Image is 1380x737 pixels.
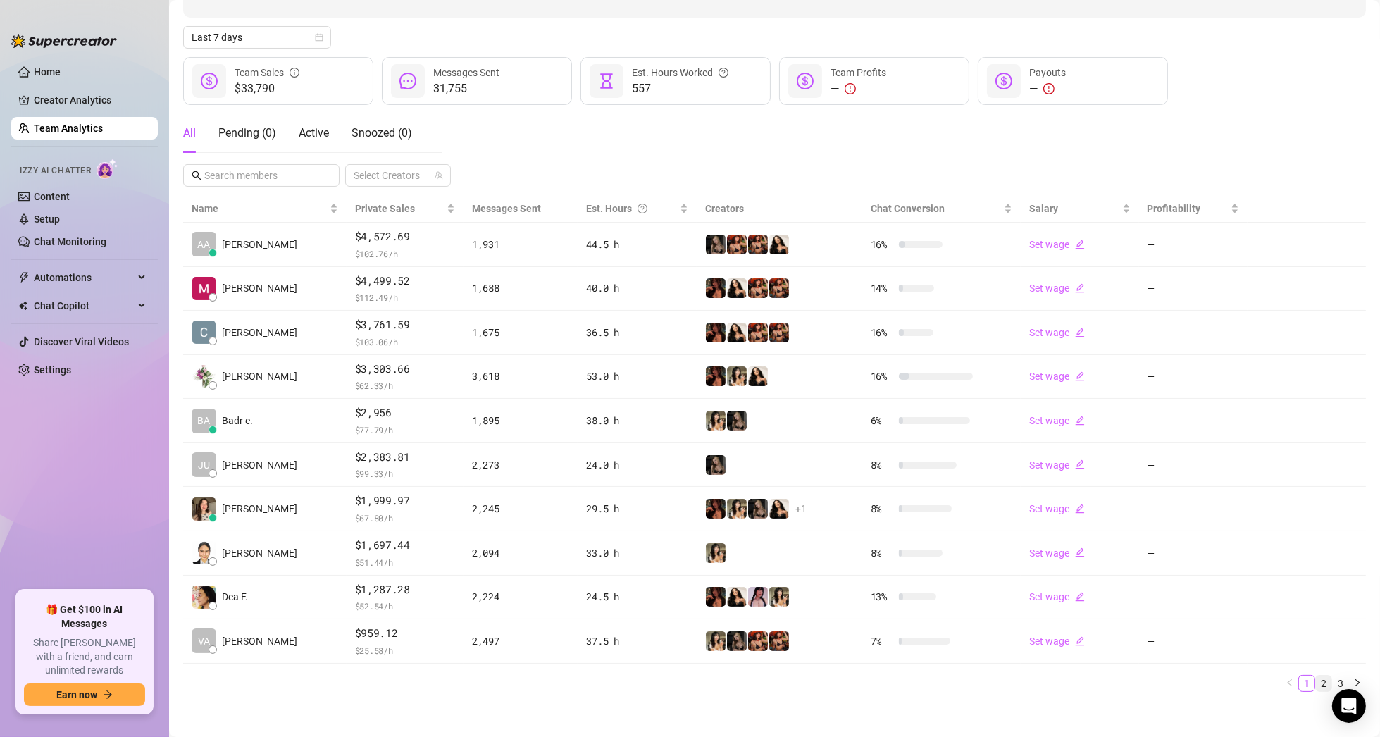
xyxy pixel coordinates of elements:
span: AA [198,237,211,252]
img: steph [706,278,726,298]
img: Rolyat [727,631,747,651]
div: — [831,80,886,97]
div: Est. Hours [586,201,677,216]
a: Home [34,66,61,78]
span: Snoozed ( 0 ) [352,126,412,140]
td: — [1139,443,1248,488]
div: 24.5 h [586,589,688,605]
span: $1,287.28 [355,581,455,598]
span: $ 112.49 /h [355,290,455,304]
img: Oxillery [748,278,768,298]
span: edit [1075,416,1085,426]
span: BA [198,413,211,428]
span: Earn now [56,689,97,700]
div: Open Intercom Messenger [1332,689,1366,723]
span: message [399,73,416,89]
span: exclamation-circle [845,83,856,94]
td: — [1139,267,1248,311]
span: $3,303.66 [355,361,455,378]
img: Chat Copilot [18,301,27,311]
a: Set wageedit [1029,283,1085,294]
span: edit [1075,283,1085,293]
span: $1,697.44 [355,537,455,554]
span: 557 [632,80,728,97]
img: Candylion [706,631,726,651]
img: mads [727,587,747,607]
img: mads [727,278,747,298]
span: Badr e. [222,413,253,428]
img: Oxillery [748,323,768,342]
span: [PERSON_NAME] [222,633,297,649]
img: Candylion [706,543,726,563]
span: edit [1075,328,1085,337]
a: 2 [1316,676,1331,691]
span: calendar [315,33,323,42]
span: $1,999.97 [355,493,455,509]
th: Name [183,195,347,223]
span: $ 67.80 /h [355,511,455,525]
li: Previous Page [1281,675,1298,692]
img: OxilleryOF [769,323,789,342]
img: mads [727,323,747,342]
span: team [435,171,443,180]
span: Dea F. [222,589,248,605]
span: $4,572.69 [355,228,455,245]
img: steph [706,587,726,607]
img: Rolyat [706,455,726,475]
div: 1,895 [472,413,569,428]
button: Earn nowarrow-right [24,683,145,706]
li: 3 [1332,675,1349,692]
a: Setup [34,213,60,225]
span: arrow-right [103,690,113,700]
span: 8 % [871,545,893,561]
a: Set wageedit [1029,415,1085,426]
img: OxilleryOF [769,278,789,298]
div: 2,224 [472,589,569,605]
span: Messages Sent [472,203,541,214]
div: 2,245 [472,501,569,516]
td: — [1139,311,1248,355]
span: $3,761.59 [355,316,455,333]
a: 3 [1333,676,1348,691]
span: edit [1075,371,1085,381]
a: Set wageedit [1029,636,1085,647]
span: dollar-circle [797,73,814,89]
a: Settings [34,364,71,376]
div: Team Sales [235,65,299,80]
span: Payouts [1029,67,1066,78]
div: 40.0 h [586,280,688,296]
span: Izzy AI Chatter [20,164,91,178]
span: JU [198,457,210,473]
img: Chasemarl Caban… [192,321,216,344]
a: Content [34,191,70,202]
span: $ 102.76 /h [355,247,455,261]
span: 8 % [871,501,893,516]
span: VA [198,633,210,649]
span: edit [1075,240,1085,249]
img: Oxillery [727,235,747,254]
span: 14 % [871,280,893,296]
span: $ 51.44 /h [355,555,455,569]
span: left [1286,679,1294,687]
img: Candylion [727,499,747,519]
span: dollar-circle [201,73,218,89]
span: 16 % [871,237,893,252]
div: 1,688 [472,280,569,296]
span: $ 99.33 /h [355,466,455,481]
img: Mari Valencia [192,277,216,300]
span: + 1 [795,501,807,516]
li: 2 [1315,675,1332,692]
td: — [1139,531,1248,576]
span: info-circle [290,65,299,80]
span: search [192,171,201,180]
span: Automations [34,266,134,289]
div: 33.0 h [586,545,688,561]
div: 3,618 [472,368,569,384]
div: 29.5 h [586,501,688,516]
span: question-circle [719,65,728,80]
span: question-circle [638,201,647,216]
span: $2,956 [355,404,455,421]
td: — [1139,223,1248,267]
span: Salary [1029,203,1058,214]
img: logo-BBDzfeDw.svg [11,34,117,48]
